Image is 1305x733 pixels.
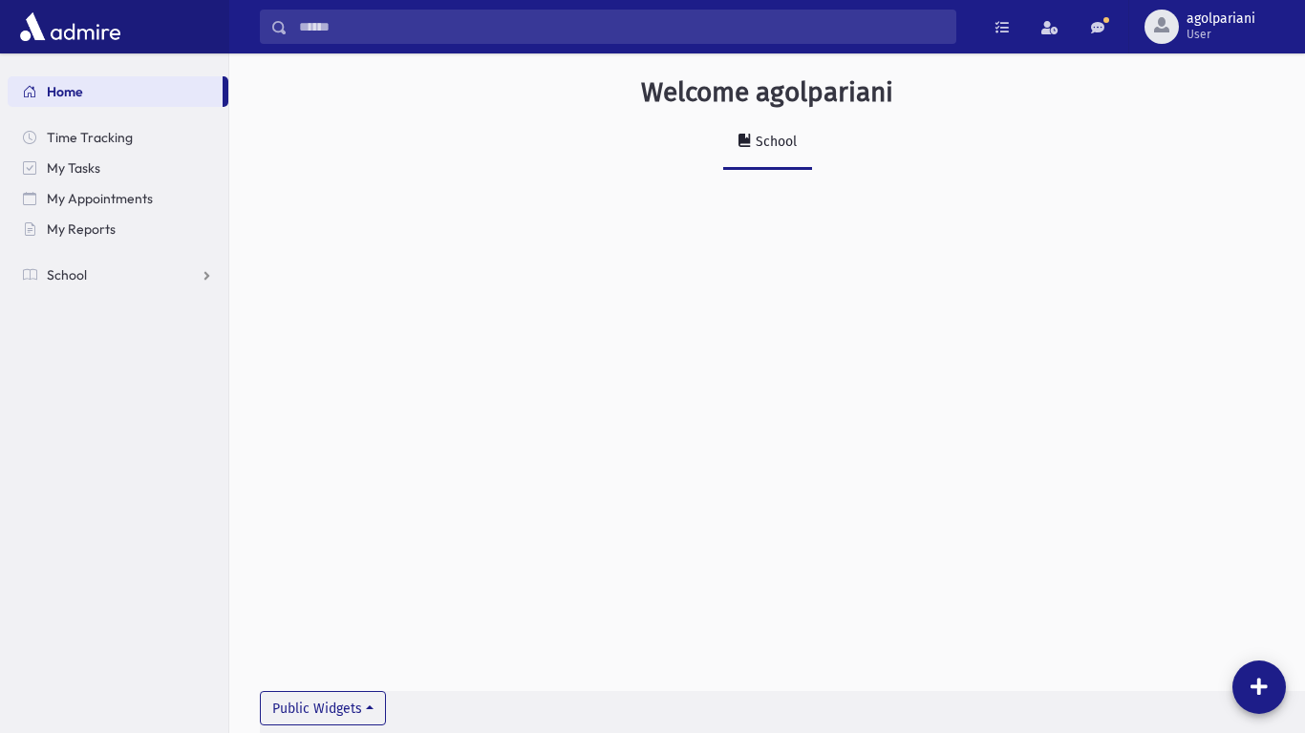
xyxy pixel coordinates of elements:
span: Time Tracking [47,129,133,146]
span: User [1187,27,1255,42]
a: My Tasks [8,153,228,183]
span: My Appointments [47,190,153,207]
a: Time Tracking [8,122,228,153]
input: Search [288,10,955,44]
h3: Welcome agolpariani [641,76,893,109]
span: School [47,266,87,283]
img: AdmirePro [15,8,125,46]
span: My Reports [47,220,116,238]
a: My Reports [8,214,228,244]
span: My Tasks [47,159,100,177]
a: School [723,116,812,170]
div: School [752,134,797,150]
a: School [8,260,228,290]
span: agolpariani [1187,11,1255,27]
a: Home [8,76,223,107]
span: Home [47,83,83,100]
button: Public Widgets [260,691,386,725]
a: My Appointments [8,183,228,214]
